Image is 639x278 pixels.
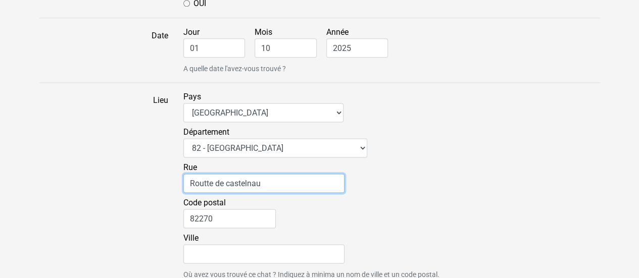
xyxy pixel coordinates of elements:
[183,91,343,122] label: Pays
[183,244,345,263] input: Ville
[183,38,245,58] input: Jour
[183,64,600,74] small: A quelle date l'avez-vous trouvé ?
[183,174,345,193] input: Rue
[255,26,324,58] label: Mois
[183,197,276,228] label: Code postal
[326,38,388,58] input: Année
[255,38,317,58] input: Mois
[183,209,276,228] input: Code postal
[183,126,367,157] label: Département
[183,161,345,193] label: Rue
[32,26,176,74] label: Date
[183,232,345,263] label: Ville
[326,26,396,58] label: Année
[183,26,253,58] label: Jour
[183,103,343,122] select: Pays
[183,138,367,157] select: Département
